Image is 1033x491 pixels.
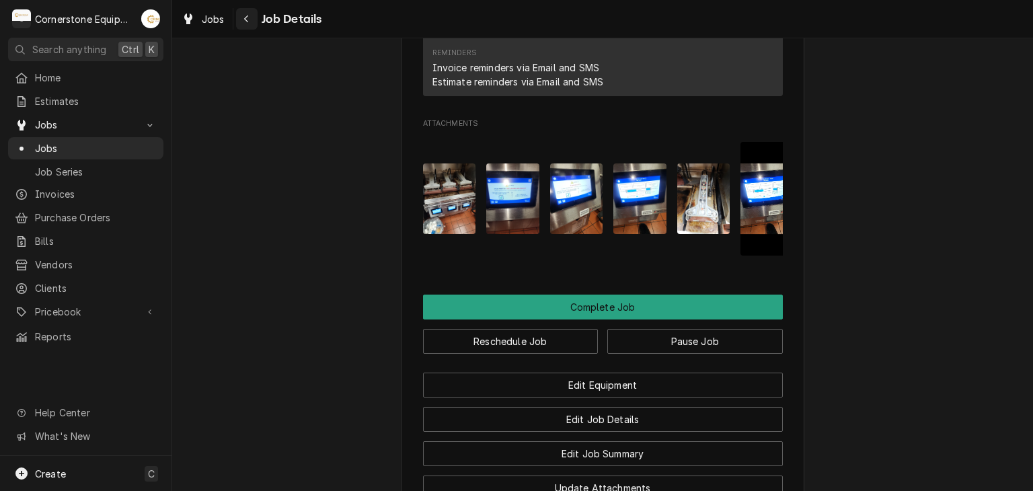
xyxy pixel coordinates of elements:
span: C [148,467,155,481]
a: Go to Help Center [8,402,163,424]
button: Reschedule Job [423,329,599,354]
a: Invoices [8,183,163,205]
button: Pause Job [607,329,783,354]
span: Home [35,71,157,85]
span: What's New [35,429,155,443]
div: Button Group Row [423,319,783,354]
span: Search anything [32,42,106,56]
a: Bills [8,230,163,252]
span: Ctrl [122,42,139,56]
button: Navigate back [236,8,258,30]
span: Pricebook [35,305,137,319]
span: Create [35,468,66,480]
div: Invoice reminders via Email and SMS [432,61,600,75]
div: Button Group Row [423,398,783,432]
div: Cornerstone Equipment Repair, LLC's Avatar [12,9,31,28]
div: Button Group Row [423,295,783,319]
span: Reports [35,330,157,344]
button: Edit Job Summary [423,441,783,466]
span: K [149,42,155,56]
span: Bills [35,234,157,248]
div: Button Group Row [423,354,783,363]
a: Estimates [8,90,163,112]
span: Help Center [35,406,155,420]
span: Jobs [35,141,157,155]
div: Estimate reminders via Email and SMS [432,75,604,89]
span: Invoices [35,187,157,201]
a: Jobs [176,8,230,30]
button: Complete Job [423,295,783,319]
a: Reports [8,326,163,348]
img: pkeO1f16Q2OhiUvUu1IL [613,163,666,234]
span: Estimates [35,94,157,108]
div: Button Group Row [423,432,783,466]
span: Clients [35,281,157,295]
a: Vendors [8,254,163,276]
a: Jobs [8,137,163,159]
button: Search anythingCtrlK [8,38,163,61]
a: Go to Pricebook [8,301,163,323]
span: Job Details [258,10,322,28]
div: AB [141,9,160,28]
a: Job Series [8,161,163,183]
div: Attachments [423,118,783,266]
div: C [12,9,31,28]
img: DfurGvHMTY6RYRwxTwo9 [486,163,539,234]
img: B9tSvmTTQgmuhrTjnPcG [740,142,794,256]
img: 7ugnQgiLQTK1RzvlB6ZR [677,163,730,234]
div: Button Group Row [423,363,783,398]
a: Clients [8,277,163,299]
span: Attachments [423,118,783,129]
div: Reminders [432,48,477,59]
a: Home [8,67,163,89]
a: Go to What's New [8,425,163,447]
span: Attachments [423,132,783,266]
img: neDLjHQZWWw6viINCgMA [423,163,476,234]
span: Jobs [35,118,137,132]
img: V2FUClYtSIGvpHXem0VN [550,163,603,234]
button: Edit Job Details [423,407,783,432]
span: Jobs [202,12,225,26]
button: Edit Equipment [423,373,783,398]
div: Andrew Buigues's Avatar [141,9,160,28]
a: Go to Jobs [8,114,163,136]
span: Job Series [35,165,157,179]
span: Purchase Orders [35,211,157,225]
div: Reminders [432,48,604,89]
a: Purchase Orders [8,206,163,229]
span: Vendors [35,258,157,272]
div: Cornerstone Equipment Repair, LLC [35,12,134,26]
